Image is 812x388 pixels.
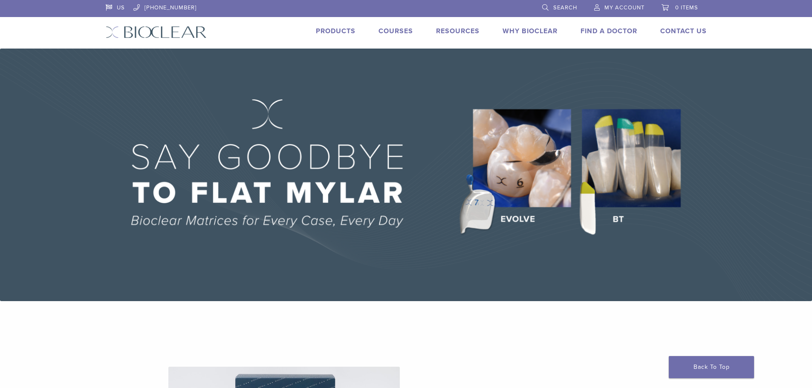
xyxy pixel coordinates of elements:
[316,27,355,35] a: Products
[604,4,644,11] span: My Account
[675,4,698,11] span: 0 items
[660,27,707,35] a: Contact Us
[581,27,637,35] a: Find A Doctor
[553,4,577,11] span: Search
[669,356,754,378] a: Back To Top
[436,27,480,35] a: Resources
[379,27,413,35] a: Courses
[503,27,558,35] a: Why Bioclear
[106,26,207,38] img: Bioclear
